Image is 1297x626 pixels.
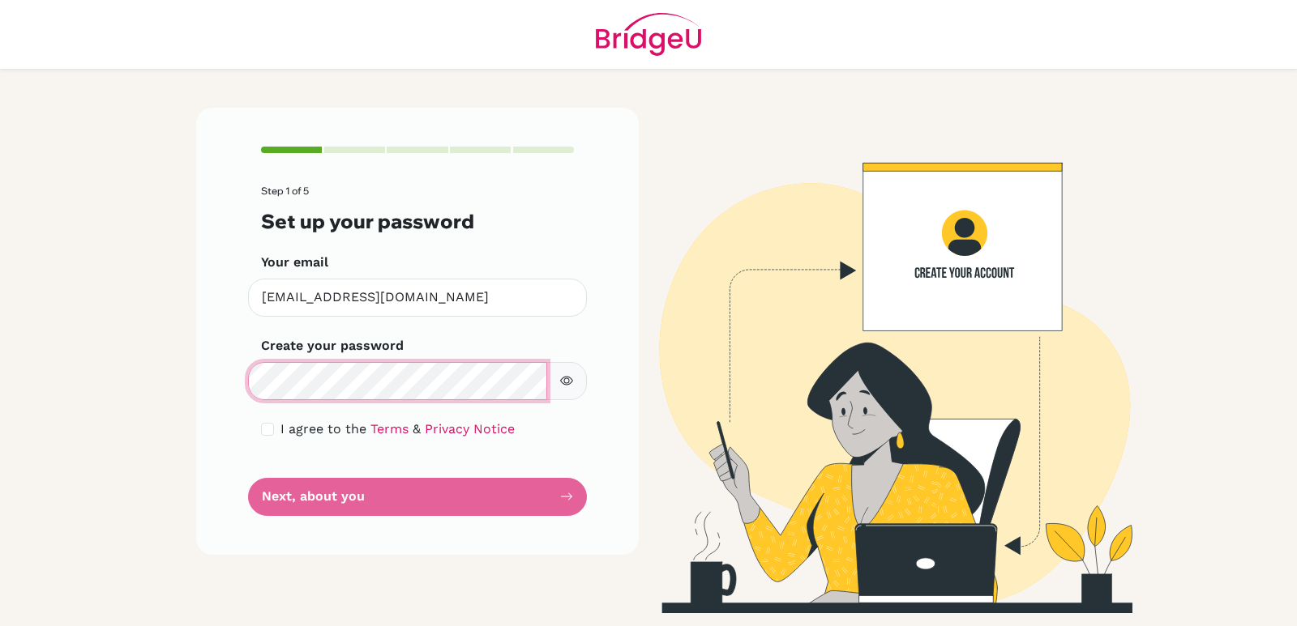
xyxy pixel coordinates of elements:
span: Step 1 of 5 [261,185,309,197]
a: Privacy Notice [425,421,515,436]
h3: Set up your password [261,210,574,233]
span: I agree to the [280,421,366,436]
label: Your email [261,253,328,272]
a: Terms [370,421,409,436]
input: Insert your email* [248,279,587,317]
span: & [413,421,421,436]
label: Create your password [261,336,404,356]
